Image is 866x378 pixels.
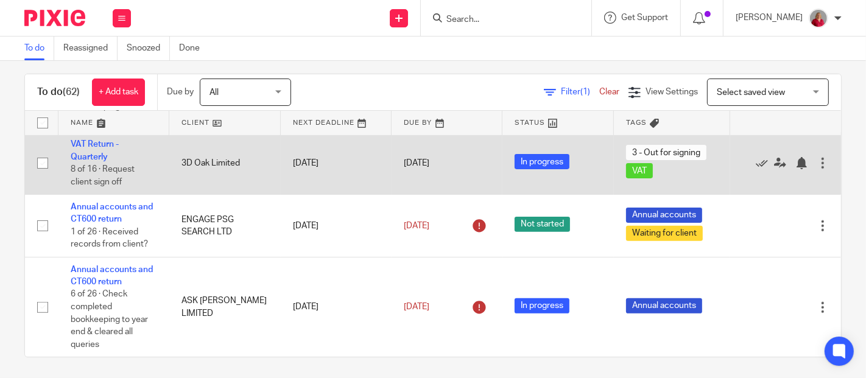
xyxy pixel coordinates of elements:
[127,37,170,60] a: Snoozed
[179,37,209,60] a: Done
[404,303,429,311] span: [DATE]
[580,88,590,96] span: (1)
[63,87,80,97] span: (62)
[626,208,702,223] span: Annual accounts
[281,195,392,257] td: [DATE]
[626,119,647,126] span: Tags
[626,226,703,241] span: Waiting for client
[736,12,803,24] p: [PERSON_NAME]
[71,140,119,161] a: VAT Return - Quarterly
[37,86,80,99] h1: To do
[24,10,85,26] img: Pixie
[404,222,429,230] span: [DATE]
[169,257,280,357] td: ASK [PERSON_NAME] LIMITED
[63,37,118,60] a: Reassigned
[169,195,280,257] td: ENGAGE PSG SEARCH LTD
[756,157,774,169] a: Mark as done
[167,86,194,98] p: Due by
[71,290,148,349] span: 6 of 26 · Check completed bookkeeping to year end & cleared all queries
[717,88,785,97] span: Select saved view
[626,145,706,160] span: 3 - Out for signing
[445,15,555,26] input: Search
[92,79,145,106] a: + Add task
[71,228,148,249] span: 1 of 26 · Received records from client?
[646,88,698,96] span: View Settings
[24,37,54,60] a: To do
[515,298,569,313] span: In progress
[515,154,569,169] span: In progress
[626,298,702,313] span: Annual accounts
[599,88,619,96] a: Clear
[71,265,153,286] a: Annual accounts and CT600 return
[281,257,392,357] td: [DATE]
[621,13,668,22] span: Get Support
[71,165,135,186] span: 8 of 16 · Request client sign off
[515,217,570,232] span: Not started
[404,159,429,167] span: [DATE]
[561,88,599,96] span: Filter
[281,132,392,195] td: [DATE]
[809,9,828,28] img: fd10cc094e9b0-100.png
[169,132,280,195] td: 3D Oak Limited
[626,163,653,178] span: VAT
[209,88,219,97] span: All
[71,203,153,223] a: Annual accounts and CT600 return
